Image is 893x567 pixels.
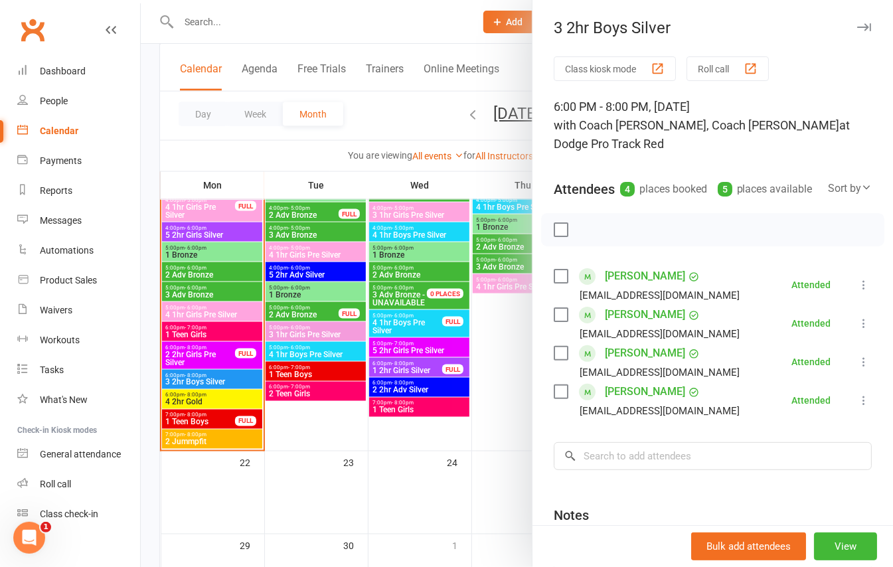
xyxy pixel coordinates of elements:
[40,479,71,489] div: Roll call
[605,343,685,364] a: [PERSON_NAME]
[718,182,732,197] div: 5
[791,357,831,366] div: Attended
[554,118,839,132] span: with Coach [PERSON_NAME], Coach [PERSON_NAME]
[17,440,140,469] a: General attendance kiosk mode
[40,509,98,519] div: Class check-in
[40,364,64,375] div: Tasks
[17,266,140,295] a: Product Sales
[605,381,685,402] a: [PERSON_NAME]
[17,469,140,499] a: Roll call
[620,180,707,199] div: places booked
[40,335,80,345] div: Workouts
[554,442,872,470] input: Search to add attendees
[605,266,685,287] a: [PERSON_NAME]
[605,304,685,325] a: [PERSON_NAME]
[580,364,740,381] div: [EMAIL_ADDRESS][DOMAIN_NAME]
[40,275,97,285] div: Product Sales
[580,287,740,304] div: [EMAIL_ADDRESS][DOMAIN_NAME]
[17,86,140,116] a: People
[17,236,140,266] a: Automations
[16,13,49,46] a: Clubworx
[40,449,121,459] div: General attendance
[17,206,140,236] a: Messages
[554,56,676,81] button: Class kiosk mode
[828,180,872,197] div: Sort by
[17,325,140,355] a: Workouts
[17,295,140,325] a: Waivers
[791,319,831,328] div: Attended
[718,180,813,199] div: places available
[691,532,806,560] button: Bulk add attendees
[17,385,140,415] a: What's New
[40,394,88,405] div: What's New
[17,499,140,529] a: Class kiosk mode
[554,180,615,199] div: Attendees
[791,280,831,289] div: Attended
[620,182,635,197] div: 4
[814,532,877,560] button: View
[40,155,82,166] div: Payments
[791,396,831,405] div: Attended
[40,245,94,256] div: Automations
[580,402,740,420] div: [EMAIL_ADDRESS][DOMAIN_NAME]
[17,56,140,86] a: Dashboard
[40,66,86,76] div: Dashboard
[40,215,82,226] div: Messages
[580,325,740,343] div: [EMAIL_ADDRESS][DOMAIN_NAME]
[40,125,78,136] div: Calendar
[17,146,140,176] a: Payments
[532,19,893,37] div: 3 2hr Boys Silver
[17,355,140,385] a: Tasks
[687,56,769,81] button: Roll call
[40,305,72,315] div: Waivers
[554,506,589,525] div: Notes
[17,176,140,206] a: Reports
[17,116,140,146] a: Calendar
[40,185,72,196] div: Reports
[41,522,51,532] span: 1
[40,96,68,106] div: People
[13,522,45,554] iframe: Intercom live chat
[554,98,872,153] div: 6:00 PM - 8:00 PM, [DATE]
